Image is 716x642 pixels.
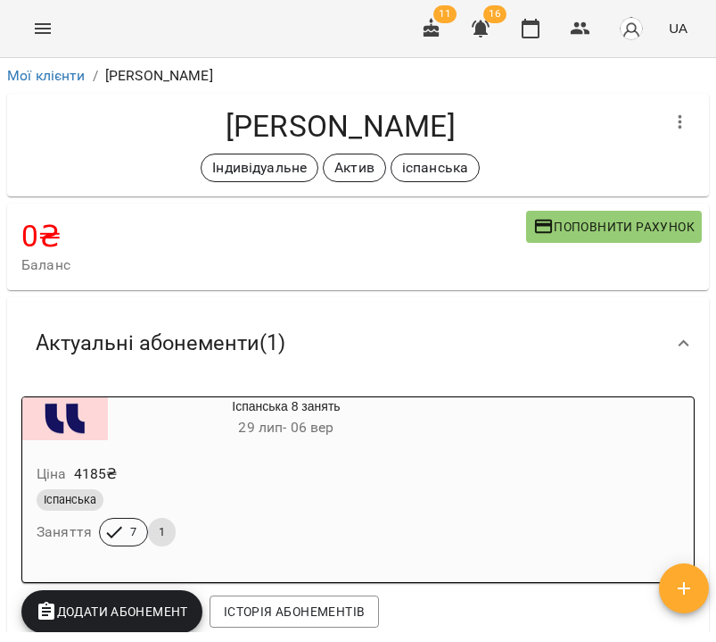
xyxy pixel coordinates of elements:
a: Мої клієнти [7,67,86,84]
h6: Заняття [37,520,92,545]
span: 1 [148,524,176,540]
div: Актив [323,154,386,182]
nav: breadcrumb [7,65,709,87]
button: Історія абонементів [210,596,379,628]
button: Menu [21,7,64,50]
button: Додати Абонемент [21,590,202,633]
span: Історія абонементів [224,601,365,622]
span: UA [669,19,687,38]
button: UA [662,12,695,45]
span: Додати Абонемент [36,601,188,622]
li: / [93,65,98,87]
div: Індивідуальне [201,154,318,182]
span: 16 [483,5,506,23]
p: Актив [334,157,374,179]
div: Актуальні абонементи(1) [7,297,709,389]
p: 4185 ₴ [74,463,118,485]
h4: [PERSON_NAME] [21,108,659,145]
span: Баланс [21,254,526,276]
button: Іспанська 8 занять29 лип- 06 верЦіна4185₴ІспанськаЗаняття71 [22,397,465,568]
div: іспанська [391,154,480,182]
img: avatar_s.png [619,16,644,41]
span: Актуальні абонементи ( 1 ) [36,329,285,357]
span: 7 [119,524,147,540]
p: Індивідуальне [212,157,307,179]
span: Іспанська [37,492,103,508]
span: Поповнити рахунок [533,216,695,238]
div: Іспанська 8 занять [108,397,465,440]
button: Поповнити рахунок [526,211,702,243]
span: 29 лип - 06 вер [238,419,333,436]
div: Іспанська 8 занять [22,397,108,440]
span: 11 [433,5,457,23]
p: іспанська [402,157,468,179]
p: [PERSON_NAME] [105,65,213,87]
h6: Ціна [37,462,67,487]
h4: 0 ₴ [21,218,526,254]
